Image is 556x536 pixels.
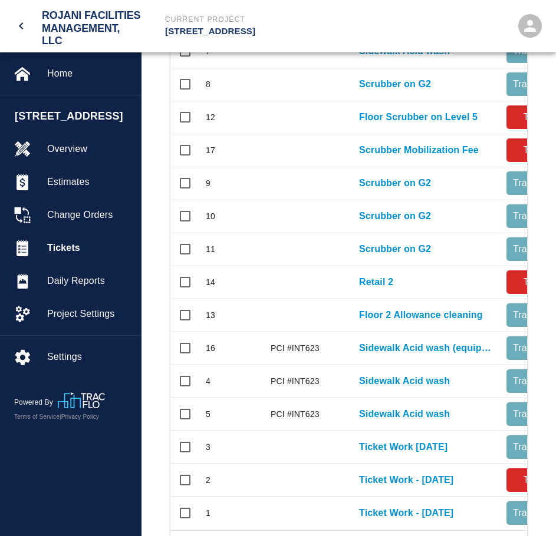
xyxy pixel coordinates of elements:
[359,374,450,388] a: Sidewalk Acid wash
[206,243,215,255] div: 11
[359,473,453,487] a: Ticket Work - [DATE]
[206,144,215,156] div: 17
[359,242,431,256] a: Scrubber on G2
[206,408,210,420] div: 5
[359,407,450,421] a: Sidewalk Acid wash
[206,177,210,189] div: 9
[359,275,393,289] a: Retail 2
[47,241,131,255] span: Tickets
[47,350,131,364] span: Settings
[42,9,142,42] h2: ROJANI Facilities Management, LLC
[359,341,495,355] a: Sidewalk Acid wash (equipment mobilization)
[271,408,320,420] div: PCI #INT623
[47,67,131,81] span: Home
[60,413,61,420] span: |
[14,413,60,420] a: Terms of Service
[206,78,210,90] div: 8
[271,375,320,387] div: PCI #INT623
[15,108,135,124] span: [STREET_ADDRESS]
[165,14,342,25] p: Current Project
[359,176,431,190] a: Scrubber on G2
[14,397,58,408] p: Powered By
[206,342,215,354] div: 16
[206,375,210,387] div: 4
[47,274,131,288] span: Daily Reports
[61,413,99,420] a: Privacy Policy
[359,440,448,454] a: Ticket Work [DATE]
[359,506,453,520] a: Ticket Work - [DATE]
[497,479,556,536] iframe: Chat Widget
[165,25,342,38] p: [STREET_ADDRESS]
[47,142,131,156] span: Overview
[47,175,131,189] span: Estimates
[359,143,479,157] a: Scrubber Mobilization Fee
[206,210,215,222] div: 10
[206,111,215,123] div: 12
[58,392,105,408] img: TracFlo
[47,307,131,321] span: Project Settings
[47,208,131,222] span: Change Orders
[359,77,431,91] a: Scrubber on G2
[359,308,483,322] a: Floor 2 Allowance cleaning
[359,209,431,223] a: Scrubber on G2
[359,110,478,124] a: Floor Scrubber on Level 5
[7,12,35,40] button: open drawer
[206,276,215,288] div: 14
[206,474,210,486] div: 2
[206,507,210,519] div: 1
[271,342,320,354] div: PCI #INT623
[206,441,210,453] div: 3
[511,7,549,45] button: open
[206,309,215,321] div: 13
